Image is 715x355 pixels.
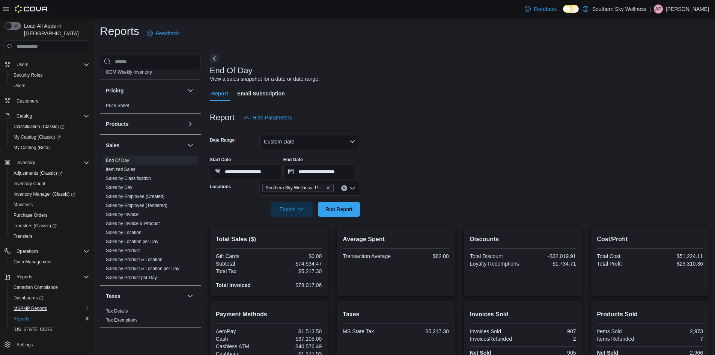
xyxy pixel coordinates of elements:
a: Sales by Product & Location per Day [106,266,179,271]
span: Southern Sky Wellness- Pearl [266,184,324,192]
div: $5,217.30 [397,328,449,334]
div: $40,576.49 [270,343,322,349]
span: Security Roles [11,71,89,80]
span: Reports [14,316,29,322]
div: Transaction Average [343,253,394,259]
div: AeroPay [216,328,267,334]
label: End Date [283,157,303,163]
a: Users [11,81,28,90]
span: My Catalog (Beta) [14,145,50,151]
input: Dark Mode [563,5,579,13]
span: Canadian Compliance [11,283,89,292]
span: Washington CCRS [11,325,89,334]
h1: Reports [100,24,139,39]
h3: Products [106,120,129,128]
a: Tax Details [106,308,128,314]
span: Catalog [17,113,32,119]
button: Sales [186,141,195,150]
span: Report [211,86,228,101]
h2: Invoices Sold [470,310,576,319]
span: Sales by Product & Location [106,257,163,263]
a: Inventory Count [11,179,48,188]
div: $0.00 [270,253,322,259]
div: -$1,734.71 [524,261,576,267]
a: Sales by Day [106,185,132,190]
button: Hide Parameters [241,110,295,125]
button: Taxes [106,292,184,300]
button: MSPMP Reports [8,303,92,314]
span: End Of Day [106,157,129,163]
span: Purchase Orders [14,212,48,218]
a: Feedback [522,2,560,17]
div: Loyalty Redemptions [470,261,521,267]
span: Sales by Product & Location per Day [106,266,179,272]
a: Sales by Employee (Created) [106,194,165,199]
span: Manifests [14,202,33,208]
div: Cashless ATM [216,343,267,349]
span: Southern Sky Wellness- Pearl [262,184,334,192]
div: Total Cost [597,253,648,259]
button: Sales [106,142,184,149]
button: Next [210,54,219,63]
h2: Average Spent [343,235,449,244]
span: Transfers (Classic) [11,221,89,230]
a: Sales by Location per Day [106,239,158,244]
span: Load All Apps in [GEOGRAPHIC_DATA] [21,22,89,37]
div: 7 [652,336,703,342]
span: Transfers [11,232,89,241]
a: Adjustments (Classic) [11,169,66,178]
button: Operations [2,246,92,257]
div: $82.00 [397,253,449,259]
button: Users [8,80,92,91]
label: Date Range [210,137,236,143]
label: Start Date [210,157,231,163]
button: Products [106,120,184,128]
a: Classification (Classic) [8,121,92,132]
h2: Payment Methods [216,310,322,319]
span: Canadian Compliance [14,284,58,290]
a: Adjustments (Classic) [8,168,92,178]
button: Custom Date [259,134,360,149]
a: Sales by Invoice & Product [106,221,160,226]
button: Products [186,119,195,128]
div: Pricing [100,101,201,113]
button: Purchase Orders [8,210,92,221]
span: Users [14,60,89,69]
span: Inventory Manager (Classic) [14,191,75,197]
span: Sales by Location [106,230,141,236]
div: 907 [524,328,576,334]
a: Sales by Classification [106,176,151,181]
a: Itemized Sales [106,167,135,172]
button: Manifests [8,199,92,210]
button: Reports [2,272,92,282]
p: | [649,5,651,14]
span: Security Roles [14,72,42,78]
span: Users [11,81,89,90]
button: [US_STATE] CCRS [8,324,92,335]
h2: Taxes [343,310,449,319]
span: Sales by Invoice & Product [106,221,160,227]
a: Sales by Invoice [106,212,138,217]
a: Classification (Classic) [11,122,68,131]
div: OCM [100,68,201,80]
p: [PERSON_NAME] [666,5,709,14]
strong: Total Invoiced [216,282,251,288]
span: Sales by Classification [106,175,151,181]
span: Dashboards [11,293,89,302]
div: InvoicesRefunded [470,336,521,342]
button: Run Report [318,202,360,217]
button: Canadian Compliance [8,282,92,293]
h2: Total Sales ($) [216,235,322,244]
button: Catalog [2,111,92,121]
button: My Catalog (Beta) [8,142,92,153]
button: Cash Management [8,257,92,267]
button: Clear input [341,185,347,191]
span: Email Subscription [237,86,285,101]
button: Export [271,202,313,217]
span: Inventory [14,158,89,167]
img: Cova [15,5,48,13]
a: Customers [14,97,41,106]
span: Run Report [325,205,352,213]
button: Pricing [186,86,195,95]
